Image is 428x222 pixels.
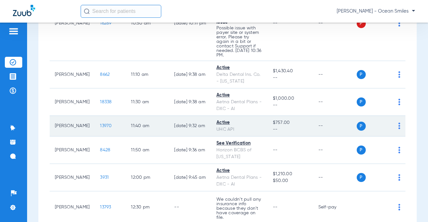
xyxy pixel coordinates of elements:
td: 11:50 AM [126,136,169,164]
td: -- [313,88,357,116]
span: P [357,146,366,155]
span: 8662 [100,72,110,77]
div: Active [216,65,263,71]
span: P [357,97,366,106]
div: Active [216,119,263,126]
span: P [357,70,366,79]
div: Active [216,167,263,174]
span: 18338 [100,100,112,104]
td: 12:00 PM [126,164,169,191]
img: hamburger-icon [8,27,19,35]
td: [DATE] 9:36 AM [169,136,211,164]
span: -- [273,148,278,152]
td: [PERSON_NAME] [50,136,95,164]
td: [PERSON_NAME] [50,164,95,191]
img: group-dot-blue.svg [398,123,400,129]
img: group-dot-blue.svg [398,71,400,78]
span: -- [273,102,308,109]
img: group-dot-blue.svg [398,147,400,153]
td: -- [313,164,357,191]
span: $1,210.00 [273,171,308,177]
span: 8428 [100,148,110,152]
span: $1,000.00 [273,95,308,102]
span: Temporary Data Issue [216,13,253,25]
img: group-dot-blue.svg [398,99,400,105]
td: -- [313,61,357,88]
div: Aetna Dental Plans - DXC - AI [216,174,263,188]
span: $757.00 [273,119,308,126]
td: [PERSON_NAME] [50,61,95,88]
img: group-dot-blue.svg [398,174,400,181]
span: P [357,173,366,182]
td: 11:10 AM [126,61,169,88]
p: We couldn’t pull any insurance info because they don’t have coverage on file. [216,197,263,220]
img: Zuub Logo [13,5,35,16]
span: 13793 [100,205,111,209]
span: [PERSON_NAME] - Ocean Smiles [337,8,415,15]
span: -- [273,205,278,209]
td: [DATE] 9:32 AM [169,116,211,136]
div: Delta Dental Ins. Co. - [US_STATE] [216,71,263,85]
span: -- [273,75,308,81]
td: [PERSON_NAME] [50,116,95,136]
span: P [357,19,366,28]
td: -- [313,136,357,164]
p: Possible issue with payer site or system error. Please try again in a bit or contact Support if n... [216,26,263,57]
span: 3931 [100,175,109,180]
div: UHC API [216,126,263,133]
div: Horizon BCBS of [US_STATE] [216,147,263,160]
td: 11:30 AM [126,88,169,116]
span: 16289 [100,21,111,25]
td: [DATE] 9:38 AM [169,61,211,88]
td: -- [313,116,357,136]
div: Active [216,92,263,99]
span: 13970 [100,124,112,128]
td: [DATE] 9:45 AM [169,164,211,191]
img: group-dot-blue.svg [398,20,400,26]
td: [PERSON_NAME] [50,88,95,116]
div: See Verification [216,140,263,147]
div: Aetna Dental Plans - DXC - AI [216,99,263,112]
td: 11:40 AM [126,116,169,136]
input: Search for patients [81,5,161,18]
span: $1,430.40 [273,68,308,75]
span: -- [273,21,278,25]
span: $50.00 [273,177,308,184]
span: P [357,122,366,131]
span: -- [273,126,308,133]
iframe: Chat Widget [396,191,428,222]
td: [DATE] 9:38 AM [169,88,211,116]
img: Search Icon [84,8,90,14]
